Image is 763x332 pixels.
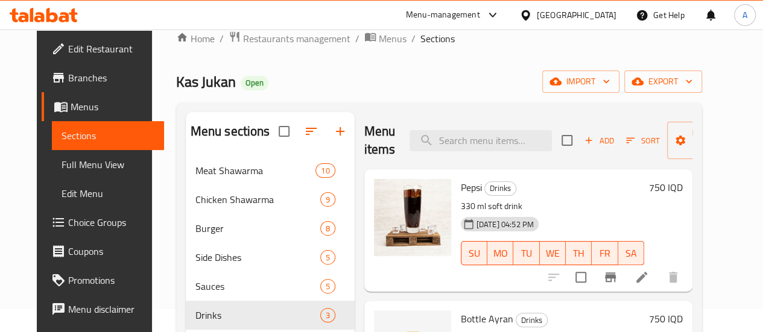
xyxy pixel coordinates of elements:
span: Branches [68,70,154,85]
span: 5 [321,281,335,292]
div: Sauces5 [186,272,355,301]
span: Menu disclaimer [68,302,154,316]
span: Coupons [68,244,154,258]
span: TH [571,245,587,262]
span: Add item [580,131,618,150]
span: Edit Restaurant [68,42,154,56]
button: WE [540,241,566,265]
h2: Menu sections [191,122,270,140]
button: SA [618,241,644,265]
button: Manage items [667,122,748,159]
span: 3 [321,310,335,321]
div: Chicken Shawarma9 [186,185,355,214]
span: Select section [554,128,580,153]
span: Add [583,134,615,148]
span: Sort [626,134,659,148]
span: Burger [195,221,320,236]
div: Side Dishes [195,250,320,265]
span: Sections [420,31,455,46]
div: Drinks3 [186,301,355,330]
button: TU [513,241,539,265]
a: Choice Groups [42,208,164,237]
span: Sections [62,128,154,143]
span: Drinks [516,313,547,327]
button: import [542,70,619,93]
h2: Menu items [364,122,396,158]
span: Kas Jukan [176,68,236,95]
p: 330 ml soft drink [461,199,644,214]
input: search [410,130,552,151]
a: Menus [42,92,164,121]
span: Sort sections [297,117,326,146]
span: import [552,74,610,89]
span: Select all sections [271,119,297,144]
span: A [742,8,747,22]
a: Edit Menu [52,179,164,208]
button: Branch-specific-item [596,263,625,292]
span: SA [623,245,639,262]
span: Sauces [195,279,320,293]
span: Menus [71,99,154,114]
span: MO [492,245,508,262]
button: Add section [326,117,355,146]
li: / [355,31,359,46]
div: Meat Shawarma10 [186,156,355,185]
a: Menus [364,31,407,46]
a: Restaurants management [229,31,350,46]
img: Pepsi [374,179,451,256]
a: Menu disclaimer [42,295,164,324]
span: Meat Shawarma [195,163,316,178]
button: TH [566,241,592,265]
a: Sections [52,121,164,150]
span: FR [597,245,613,262]
span: Open [241,78,268,88]
div: [GEOGRAPHIC_DATA] [537,8,616,22]
span: TU [518,245,534,262]
button: export [624,70,702,93]
span: Drinks [485,181,516,195]
div: items [320,192,335,207]
span: WE [545,245,561,262]
span: Bottle Ayran [461,310,513,328]
span: Drinks [195,308,320,322]
button: Add [580,131,618,150]
span: Edit Menu [62,186,154,201]
span: Sort items [618,131,667,150]
span: 9 [321,194,335,205]
span: 5 [321,252,335,263]
button: FR [592,241,618,265]
span: Promotions [68,273,154,287]
h6: 750 IQD [649,179,683,196]
h6: 750 IQD [649,310,683,327]
nav: breadcrumb [176,31,702,46]
span: SU [466,245,483,262]
span: 10 [316,165,334,177]
div: Open [241,76,268,90]
a: Promotions [42,266,164,295]
a: Full Menu View [52,150,164,179]
span: 8 [321,223,335,234]
a: Coupons [42,237,164,266]
span: [DATE] 04:52 PM [472,219,539,230]
span: Choice Groups [68,215,154,230]
li: / [411,31,416,46]
span: Pepsi [461,178,482,196]
span: Manage items [677,125,738,155]
button: Sort [623,131,662,150]
div: Side Dishes5 [186,243,355,272]
div: items [320,279,335,293]
div: items [315,163,335,178]
span: Select to update [568,265,594,290]
div: Drinks [484,181,516,196]
a: Edit Restaurant [42,34,164,63]
button: SU [461,241,487,265]
button: delete [659,263,688,292]
span: Chicken Shawarma [195,192,320,207]
a: Home [176,31,215,46]
button: MO [487,241,513,265]
div: items [320,308,335,322]
div: Drinks [516,313,548,327]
